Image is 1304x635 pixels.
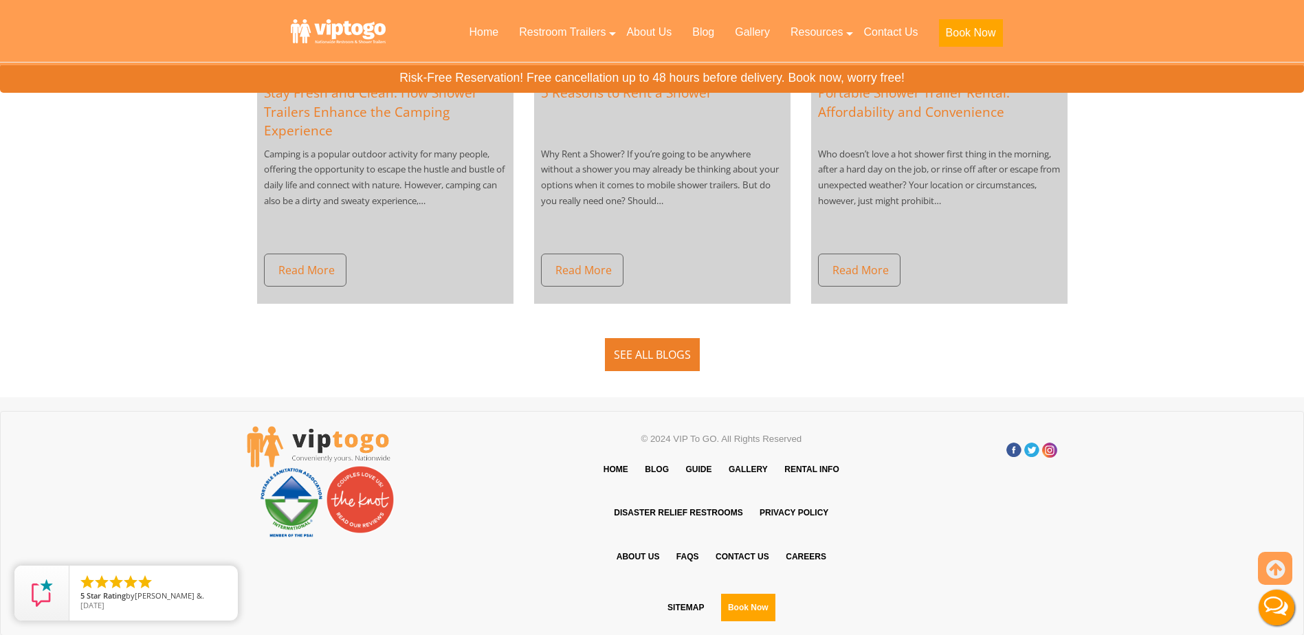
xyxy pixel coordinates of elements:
img: Couples love us! See our reviews on The Knot. [326,465,395,534]
li:  [93,574,110,590]
img: viptogo LogoVIPTOGO [247,426,390,467]
li:  [122,574,139,590]
li:  [79,574,96,590]
a: Rental Info [777,449,846,490]
a: Read More [818,254,900,287]
a: Stay Fresh and Clean: How Shower Trailers Enhance the Camping Experience [264,84,478,140]
li:  [137,574,153,590]
p: Who doesn’t love a hot shower first thing in the morning, after a hard day on the job, or rinse o... [818,146,1061,243]
a: Insta [1042,443,1057,458]
span: [PERSON_NAME] &. [135,590,204,601]
a: Restroom Trailers [509,17,616,47]
a: FAQs [670,536,706,577]
span: 5 [80,590,85,601]
a: Disaster Relief Restrooms [607,492,749,533]
a: Book Now [929,17,1013,55]
a: Blog [638,449,676,490]
a: Portable Shower Trailer Rental: Affordability and Convenience [818,84,1010,121]
p: Why Rent a Shower? If you’re going to be anywhere without a shower you may already be thinking ab... [541,146,784,243]
a: Contact Us [709,536,776,577]
span: [DATE] [80,600,104,610]
a: Blog [682,17,725,47]
a: SEE ALL Blogs [605,338,700,371]
li:  [108,574,124,590]
a: About Us [610,536,667,577]
a: Gallery [725,17,780,47]
a: Resources [780,17,853,47]
a: Twitter [1024,443,1039,458]
a: Home [458,17,509,47]
a: 5 Reasons to Rent a Shower [541,84,712,102]
a: Careers [779,536,833,577]
a: Contact Us [853,17,928,47]
a: Sitemap [661,587,711,628]
a: Home [597,449,635,490]
a: Guide [678,449,718,490]
button: Book Now [721,594,775,621]
a: Read More [264,254,346,287]
p: © 2024 VIP To GO. All Rights Reserved [513,430,929,449]
button: Live Chat [1249,580,1304,635]
img: PSAI Member Logo [257,465,326,538]
img: Review Rating [28,579,56,607]
a: About Us [616,17,682,47]
button: Book Now [939,19,1003,47]
a: Gallery [722,449,775,490]
a: Book Now [714,580,782,635]
p: Camping is a popular outdoor activity for many people, offering the opportunity to escape the hus... [264,146,507,243]
a: Read More [541,254,623,287]
span: Star Rating [87,590,126,601]
span: by [80,592,227,601]
a: Facebook [1006,443,1021,458]
a: Privacy Policy [753,492,835,533]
